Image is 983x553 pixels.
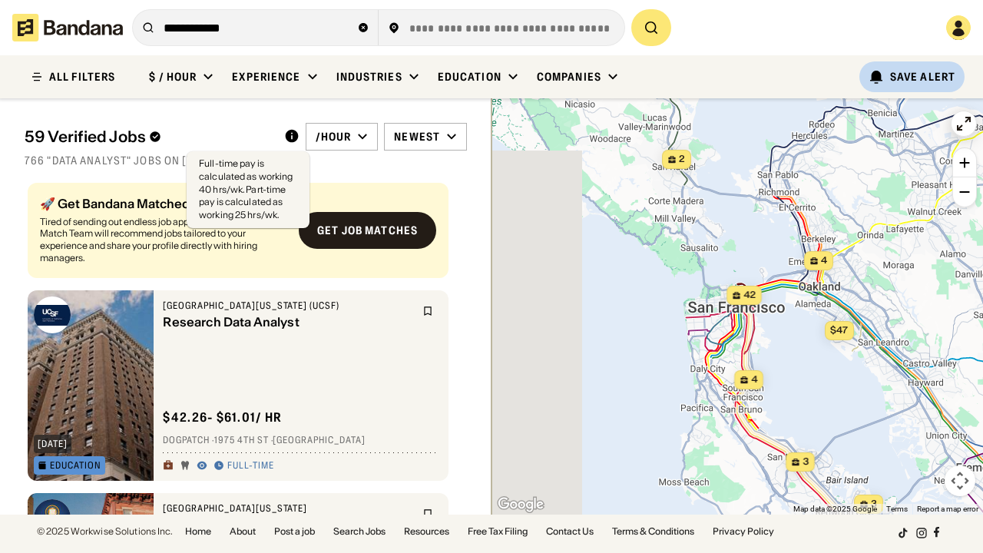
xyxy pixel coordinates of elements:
div: $ 42.26 - $61.01 / hr [163,409,282,426]
div: [DATE] [38,439,68,449]
div: Get job matches [317,225,418,236]
span: $47 [830,324,848,336]
div: Research Data Analyst [163,315,413,329]
div: Experience [232,70,300,84]
span: 3 [803,455,809,469]
img: Bandana logotype [12,14,123,41]
div: [GEOGRAPHIC_DATA][US_STATE] (UCSF) [163,300,413,312]
div: Full-time [227,460,274,472]
a: Resources [404,527,449,536]
a: Terms & Conditions [612,527,694,536]
span: Map data ©2025 Google [793,505,877,513]
span: 2 [679,153,685,166]
span: 4 [751,373,757,386]
a: Free Tax Filing [468,527,528,536]
div: Education [438,70,501,84]
a: About [230,527,256,536]
a: Report a map error [917,505,978,513]
div: 766 "data analyst" jobs on [DOMAIN_NAME] [25,154,467,167]
div: Industries [336,70,402,84]
div: /hour [316,130,352,144]
div: © 2025 Workwise Solutions Inc. [37,527,173,536]
div: Tired of sending out endless job applications? Bandana Match Team will recommend jobs tailored to... [40,216,286,263]
div: Companies [537,70,601,84]
img: Google [495,495,546,515]
a: Search Jobs [333,527,386,536]
div: Dogpatch · 1975 4th St · [GEOGRAPHIC_DATA] [163,435,439,447]
img: University of California San Francisco (UCSF) logo [34,296,71,333]
div: 59 Verified Jobs [25,127,272,146]
a: Post a job [274,527,315,536]
div: Full-time pay is calculated as working 40 hrs/wk. Part-time pay is calculated as working 25 hrs/wk. [199,157,297,222]
div: $ / hour [149,70,197,84]
a: Terms (opens in new tab) [886,505,908,513]
div: Newest [394,130,440,144]
div: grid [25,177,467,515]
button: Map camera controls [945,465,975,496]
span: 3 [871,498,877,511]
a: Home [185,527,211,536]
div: Education [50,461,101,470]
div: 🚀 Get Bandana Matched (100% Free) [40,197,286,210]
div: Save Alert [890,70,955,84]
span: 42 [743,289,756,302]
a: Privacy Policy [713,527,774,536]
img: University of California Berkeley logo [34,499,71,536]
a: Open this area in Google Maps (opens a new window) [495,495,546,515]
div: [GEOGRAPHIC_DATA][US_STATE] [163,502,413,515]
a: Contact Us [546,527,594,536]
div: ALL FILTERS [49,71,115,82]
span: 4 [821,254,827,267]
